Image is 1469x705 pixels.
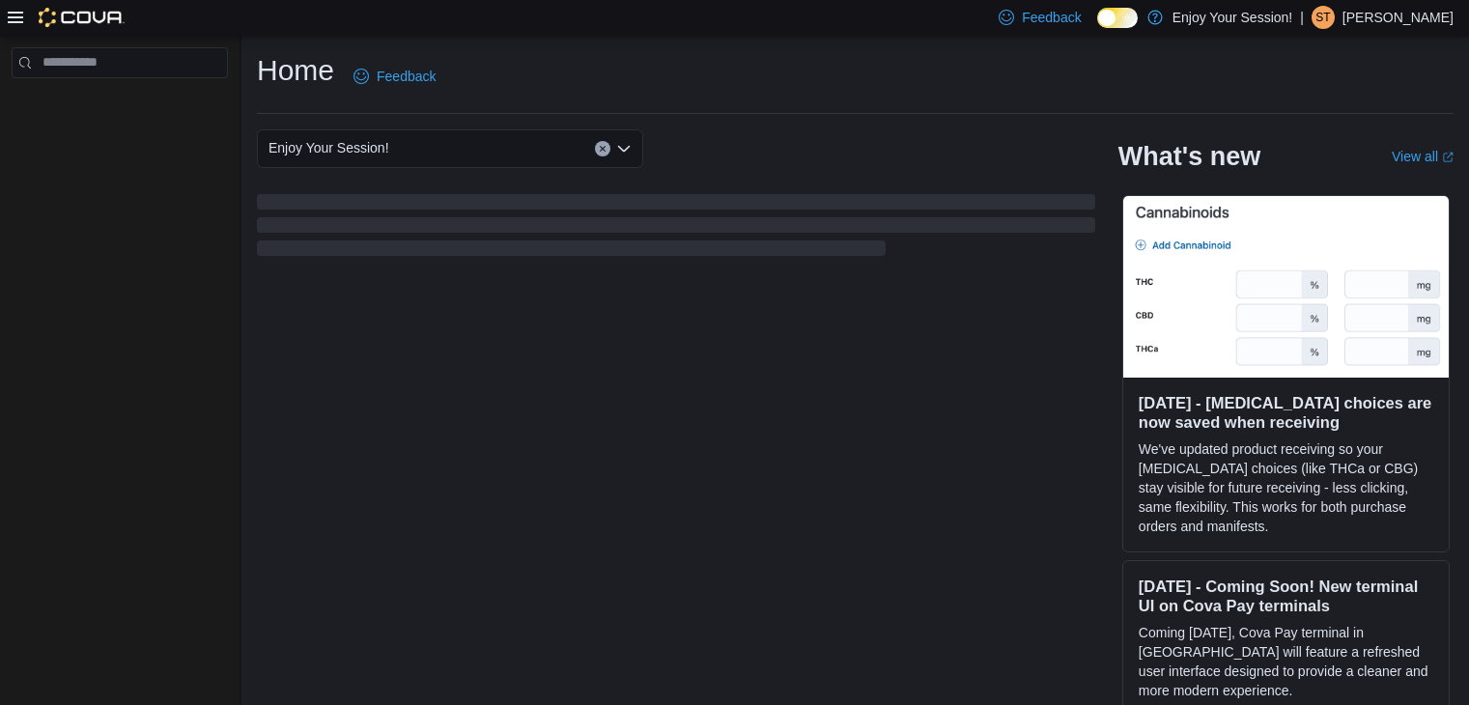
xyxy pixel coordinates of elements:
[39,8,125,27] img: Cova
[1315,6,1330,29] span: ST
[12,82,228,128] nav: Complex example
[1097,8,1138,28] input: Dark Mode
[1118,141,1260,172] h2: What's new
[1172,6,1293,29] p: Enjoy Your Session!
[1300,6,1304,29] p: |
[1442,152,1454,163] svg: External link
[1022,8,1081,27] span: Feedback
[1139,439,1433,536] p: We've updated product receiving so your [MEDICAL_DATA] choices (like THCa or CBG) stay visible fo...
[1342,6,1454,29] p: [PERSON_NAME]
[1097,28,1098,29] span: Dark Mode
[257,198,1095,260] span: Loading
[1139,393,1433,432] h3: [DATE] - [MEDICAL_DATA] choices are now saved when receiving
[346,57,443,96] a: Feedback
[1139,577,1433,615] h3: [DATE] - Coming Soon! New terminal UI on Cova Pay terminals
[595,141,610,156] button: Clear input
[257,51,334,90] h1: Home
[1312,6,1335,29] div: Shannon Thompson
[268,136,389,159] span: Enjoy Your Session!
[1392,149,1454,164] a: View allExternal link
[377,67,436,86] span: Feedback
[616,141,632,156] button: Open list of options
[1139,623,1433,700] p: Coming [DATE], Cova Pay terminal in [GEOGRAPHIC_DATA] will feature a refreshed user interface des...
